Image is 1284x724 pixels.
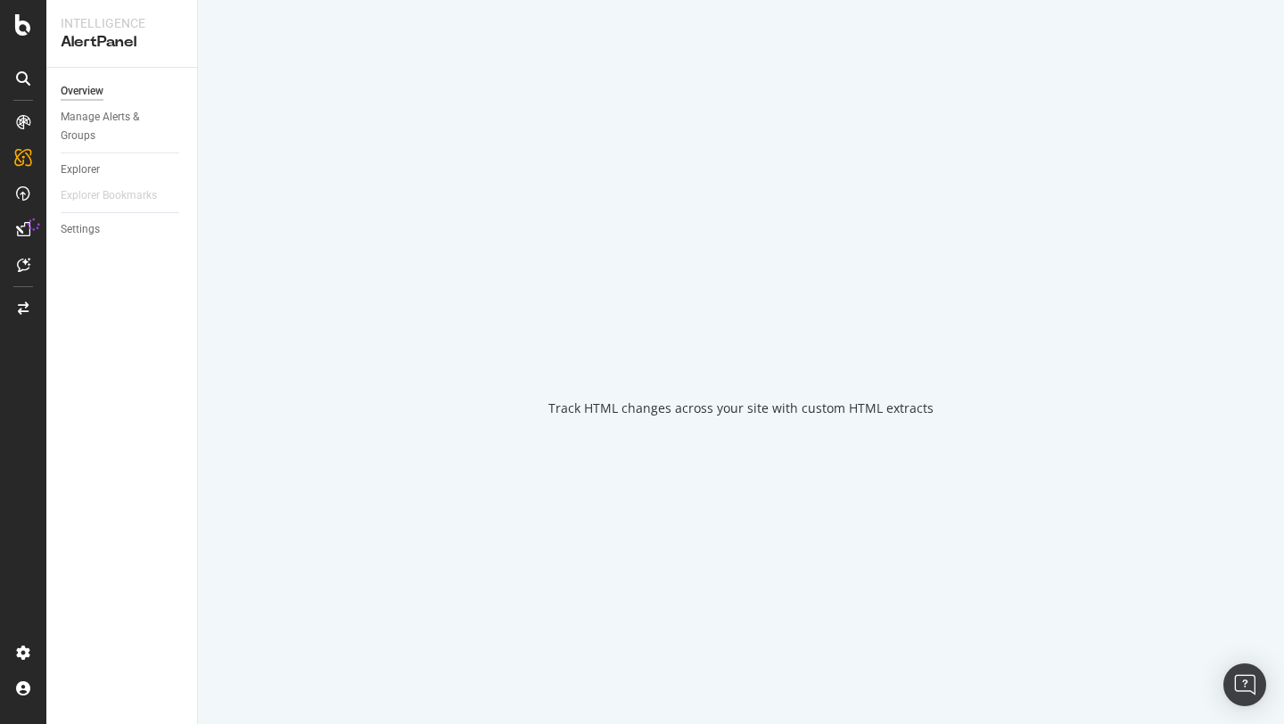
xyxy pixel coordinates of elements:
[61,82,103,101] div: Overview
[61,32,183,53] div: AlertPanel
[61,160,185,179] a: Explorer
[61,14,183,32] div: Intelligence
[61,186,175,205] a: Explorer Bookmarks
[61,186,157,205] div: Explorer Bookmarks
[1223,663,1266,706] div: Open Intercom Messenger
[61,82,185,101] a: Overview
[61,108,185,145] a: Manage Alerts & Groups
[61,108,168,145] div: Manage Alerts & Groups
[61,220,100,239] div: Settings
[61,220,185,239] a: Settings
[548,399,934,417] div: Track HTML changes across your site with custom HTML extracts
[61,160,100,179] div: Explorer
[677,307,805,371] div: animation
